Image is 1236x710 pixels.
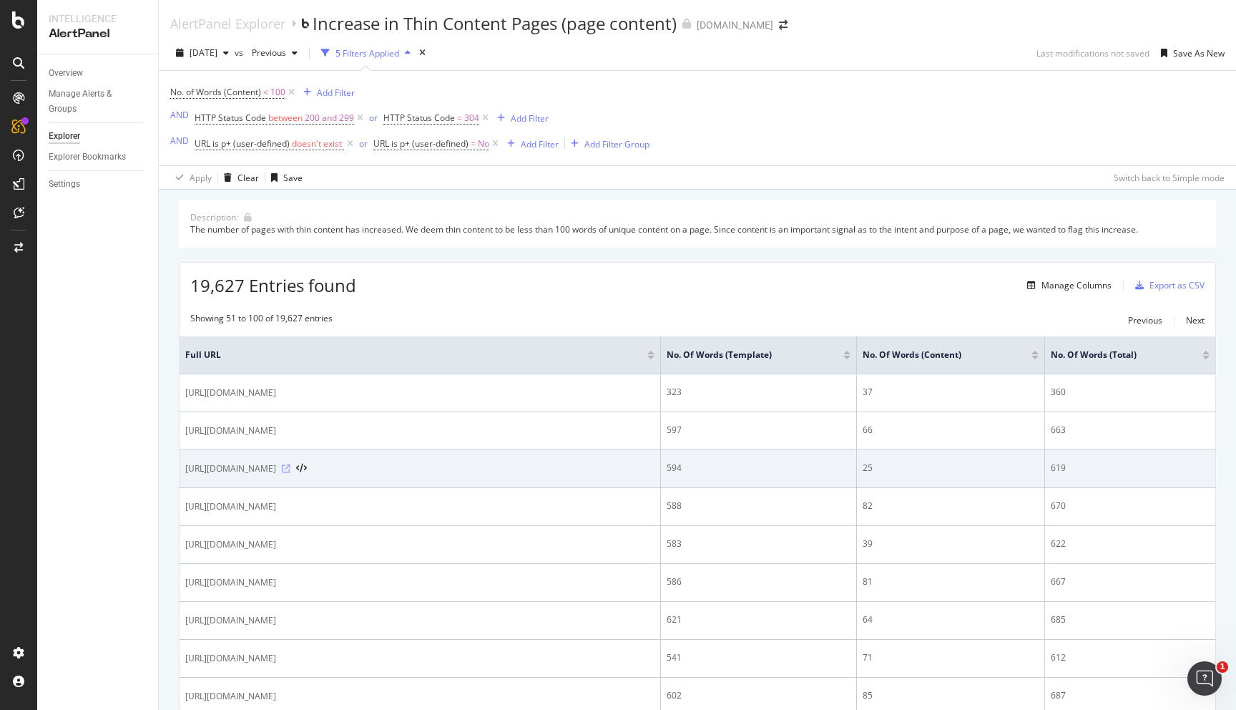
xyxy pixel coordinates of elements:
a: Visit Online Page [282,465,290,473]
div: [DOMAIN_NAME] [697,18,773,32]
span: Previous [246,47,286,59]
span: URL is p+ (user-defined) [373,137,469,150]
div: Increase in Thin Content Pages (page content) [313,11,677,36]
div: 37 [863,386,1039,399]
span: 200 and 299 [305,108,354,128]
button: [DATE] [170,42,235,64]
span: 1 [1217,661,1228,673]
span: No [478,134,489,154]
div: Explorer [49,129,80,144]
div: Last modifications not saved [1036,47,1149,59]
span: No. of Words (Template) [667,349,822,361]
span: [URL][DOMAIN_NAME] [185,575,276,590]
div: 586 [667,575,850,588]
span: [URL][DOMAIN_NAME] [185,651,276,666]
div: 541 [667,651,850,664]
div: Export as CSV [1149,279,1205,291]
button: Add Filter [501,135,559,152]
span: = [457,112,462,124]
div: Add Filter [317,87,355,99]
div: Showing 51 to 100 of 19,627 entries [190,312,333,329]
span: 2025 Aug. 16th [190,47,217,59]
div: 621 [667,613,850,626]
div: 594 [667,462,850,475]
div: Add Filter Group [584,138,649,150]
span: vs [235,47,246,59]
button: 5 Filters Applied [315,42,416,64]
div: 81 [863,575,1039,588]
div: Explorer Bookmarks [49,150,126,165]
div: Switch back to Simple mode [1114,172,1225,184]
button: Add Filter Group [565,135,649,152]
span: < [263,86,268,98]
a: Explorer [49,129,148,144]
span: Full URL [185,349,626,361]
button: AND [170,108,189,122]
span: [URL][DOMAIN_NAME] [185,538,276,552]
span: 304 [464,108,479,128]
div: 323 [667,386,850,399]
div: Manage Columns [1041,279,1112,291]
div: 64 [863,613,1039,626]
span: = [471,137,476,150]
span: [URL][DOMAIN_NAME] [185,500,276,514]
button: AND [170,134,189,147]
span: HTTP Status Code [195,112,266,124]
div: arrow-right-arrow-left [779,20,788,30]
span: [URL][DOMAIN_NAME] [185,462,276,476]
div: Previous [1128,314,1162,326]
div: Save [283,172,303,184]
div: 663 [1051,424,1210,437]
div: Settings [49,177,80,192]
span: [URL][DOMAIN_NAME] [185,689,276,704]
div: or [369,112,378,124]
div: 588 [667,500,850,512]
div: Add Filter [511,112,549,125]
div: Overview [49,66,83,81]
span: 100 [270,82,285,102]
span: [URL][DOMAIN_NAME] [185,386,276,400]
span: [URL][DOMAIN_NAME] [185,613,276,628]
button: Clear [218,166,259,189]
div: 5 Filters Applied [335,47,399,59]
div: Description: [190,211,238,223]
button: or [359,137,368,150]
div: Manage Alerts & Groups [49,87,134,117]
div: 71 [863,651,1039,664]
span: No. of Words (Content) [863,349,1010,361]
button: Save As New [1155,42,1225,64]
div: 82 [863,500,1039,512]
div: 583 [667,538,850,550]
span: 19,627 Entries found [190,273,356,297]
div: Clear [237,172,259,184]
div: 670 [1051,500,1210,512]
div: Intelligence [49,11,147,26]
div: 39 [863,538,1039,550]
a: Manage Alerts & Groups [49,87,148,117]
span: [URL][DOMAIN_NAME] [185,424,276,438]
div: Apply [190,172,212,184]
div: 685 [1051,613,1210,626]
div: Next [1186,314,1205,326]
button: Next [1186,312,1205,329]
a: AlertPanel Explorer [170,16,285,31]
button: Apply [170,166,212,189]
span: No. of Words (Total) [1051,349,1181,361]
div: The number of pages with thin content has increased. We deem thin content to be less than 100 wor... [190,223,1205,235]
div: 622 [1051,538,1210,550]
a: Settings [49,177,148,192]
div: 667 [1051,575,1210,588]
div: 360 [1051,386,1210,399]
button: Save [265,166,303,189]
div: 612 [1051,651,1210,664]
div: AlertPanel [49,26,147,42]
span: HTTP Status Code [383,112,455,124]
span: URL is p+ (user-defined) [195,137,290,150]
div: 687 [1051,689,1210,702]
button: Add Filter [491,110,549,127]
div: times [416,46,428,60]
button: Previous [1128,312,1162,329]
